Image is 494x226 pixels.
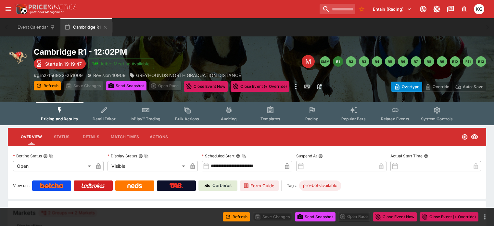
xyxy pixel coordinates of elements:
[471,133,478,141] svg: Visible
[136,72,241,79] p: GREYHOUNDS NORTH GRADUATION DISTANCE
[127,183,142,188] img: Neds
[41,116,78,121] span: Pricing and Results
[149,81,181,90] div: split button
[205,183,210,188] img: Cerberus
[341,116,366,121] span: Popular Bets
[13,161,93,171] div: Open
[221,116,237,121] span: Auditing
[373,212,417,221] button: Close Event Now
[357,4,367,14] button: No Bookmarks
[29,11,64,14] img: Sportsbook Management
[411,56,421,67] button: R7
[170,183,183,188] img: TabNZ
[236,154,240,158] button: Scheduled StartCopy To Clipboard
[390,153,423,159] p: Actual Start Time
[14,3,27,16] img: PriceKinetics Logo
[433,83,449,90] p: Override
[43,154,48,158] button: Betting StatusCopy To Clipboard
[305,116,319,121] span: Racing
[359,56,369,67] button: R3
[8,47,29,68] img: greyhound_racing.png
[231,81,289,92] button: Close Event (+ Override)
[34,81,61,90] button: Refresh
[424,154,428,158] button: Actual Start Time
[463,56,473,67] button: R11
[295,212,336,221] button: Send Snapshot
[381,116,409,121] span: Related Events
[462,134,468,140] svg: Open
[302,55,315,68] div: Edit Meeting
[131,116,160,121] span: InPlay™ Trading
[60,18,112,36] button: Cambridge R1
[34,72,83,79] p: Copy To Clipboard
[106,129,144,145] button: Match Times
[299,182,341,189] span: pro-bet-available
[474,4,484,14] div: Kevin Gutschlag
[138,154,143,158] button: Display StatusCopy To Clipboard
[14,18,59,36] button: Event Calendar
[458,3,470,15] button: Notifications
[260,116,280,121] span: Templates
[93,116,116,121] span: Detail Editor
[16,129,47,145] button: Overview
[240,180,279,191] a: Form Guide
[398,56,408,67] button: R6
[424,56,434,67] button: R8
[223,212,250,221] button: Refresh
[144,129,173,145] button: Actions
[144,154,149,158] button: Copy To Clipboard
[130,72,241,79] div: GREYHOUNDS NORTH GRADUATION DISTANCE
[452,82,486,92] button: Auto-Save
[437,56,447,67] button: R9
[184,81,228,92] button: Close Event Now
[88,58,154,69] button: Jetbet Meeting Available
[242,154,246,158] button: Copy To Clipboard
[34,47,298,57] h2: Copy To Clipboard
[108,161,188,171] div: Visible
[13,153,42,159] p: Betting Status
[472,2,486,16] button: Kevin Gutschlag
[3,3,14,15] button: open drawer
[36,102,458,125] div: Event type filters
[13,180,30,191] label: View on :
[292,81,300,92] button: more
[320,4,355,14] input: search
[49,154,54,158] button: Copy To Clipboard
[338,212,370,221] div: split button
[421,116,453,121] span: System Controls
[320,56,486,67] nav: pagination navigation
[402,83,419,90] p: Overtype
[40,183,63,188] img: Betcha
[299,180,341,191] div: Betting Target: cerberus
[175,116,199,121] span: Bulk Actions
[445,3,456,15] button: Documentation
[106,81,146,90] button: Send Snapshot
[320,56,330,67] button: SMM
[318,154,323,158] button: Suspend At
[202,153,234,159] p: Scheduled Start
[481,213,489,221] button: more
[333,56,343,67] button: R1
[369,4,415,14] button: Select Tenant
[212,182,232,189] p: Cerberus
[81,183,105,188] img: Ladbrokes
[450,56,460,67] button: R10
[385,56,395,67] button: R5
[463,83,483,90] p: Auto-Save
[92,60,98,67] img: jetbet-logo.svg
[45,60,82,67] p: Starts in 19:19:47
[417,3,429,15] button: Connected to PK
[372,56,382,67] button: R4
[391,82,486,92] div: Start From
[420,212,478,221] button: Close Event (+ Override)
[476,56,486,67] button: R12
[93,72,126,79] p: Revision 10909
[29,5,77,9] img: PriceKinetics
[431,3,443,15] button: Toggle light/dark mode
[346,56,356,67] button: R2
[76,129,106,145] button: Details
[47,129,76,145] button: Status
[198,180,237,191] a: Cerberus
[422,82,452,92] button: Override
[296,153,317,159] p: Suspend At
